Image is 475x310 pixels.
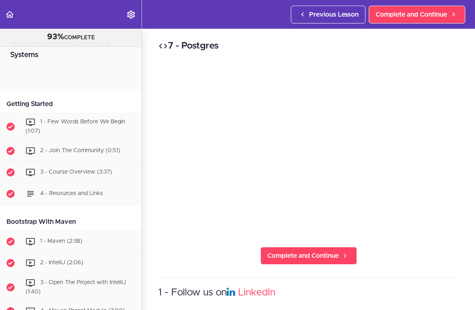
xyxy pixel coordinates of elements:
[10,32,131,42] div: COMPLETE
[158,39,459,53] h2: 7 - Postgres
[369,6,465,23] a: Complete and Continue
[158,286,459,299] h3: 1 - Follow us on
[40,169,112,175] span: 3 - Course Overview (3:37)
[376,10,447,19] span: Complete and Continue
[26,280,126,295] span: 3 - Open The Project with IntelliJ (1:40)
[40,238,82,244] span: 1 - Maven (2:38)
[26,119,125,134] span: 1 - Few Words Before We Begin (1:07)
[309,10,359,19] span: Previous Lesson
[126,10,136,19] svg: Settings Menu
[5,10,15,19] svg: Back to course curriculum
[47,33,64,41] span: 93%
[40,191,103,196] span: 4 - Resources and Links
[267,251,339,261] span: Complete and Continue
[260,247,357,265] a: Complete and Continue
[291,6,365,23] a: Previous Lesson
[238,288,275,297] a: LinkedIn
[40,260,83,265] span: 2 - IntelliJ (2:06)
[40,148,120,153] span: 2 - Join The Community (0:51)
